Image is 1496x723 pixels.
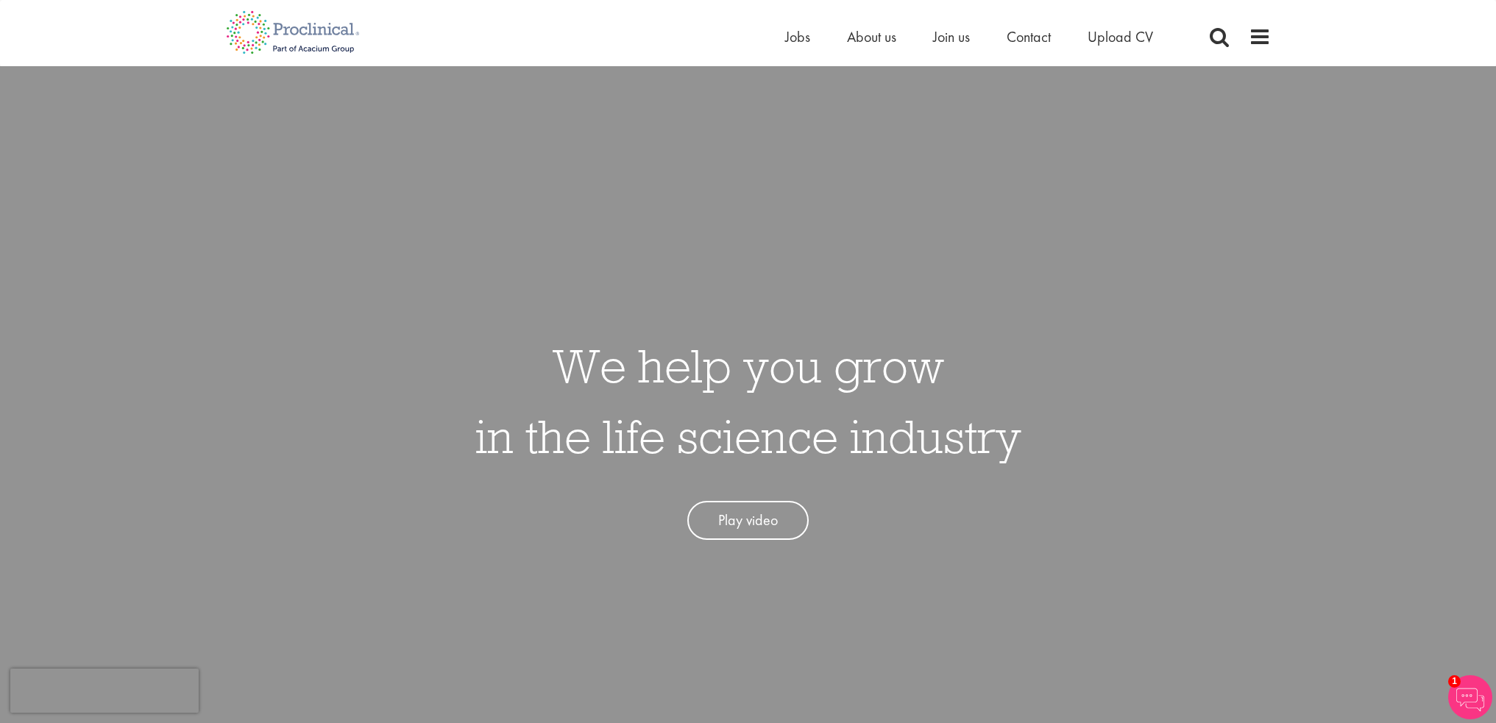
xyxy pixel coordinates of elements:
[1448,675,1461,688] span: 1
[1088,27,1153,46] a: Upload CV
[785,27,810,46] a: Jobs
[475,330,1021,471] h1: We help you grow in the life science industry
[687,501,809,540] a: Play video
[1007,27,1051,46] a: Contact
[933,27,970,46] a: Join us
[1448,675,1492,719] img: Chatbot
[847,27,896,46] a: About us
